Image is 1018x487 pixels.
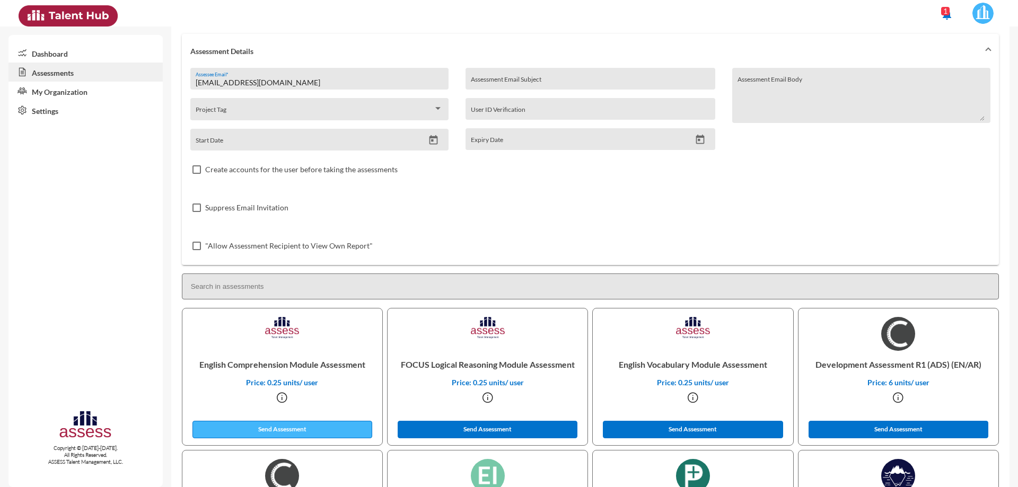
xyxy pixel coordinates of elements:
[807,378,990,387] p: Price: 6 units/ user
[396,378,579,387] p: Price: 0.25 units/ user
[601,378,784,387] p: Price: 0.25 units/ user
[809,421,989,438] button: Send Assessment
[691,134,709,145] button: Open calendar
[941,8,953,21] mat-icon: notifications
[807,351,990,378] p: Development Assessment R1 (ADS) (EN/AR)
[205,163,398,176] span: Create accounts for the user before taking the assessments
[8,43,163,63] a: Dashboard
[396,351,579,378] p: FOCUS Logical Reasoning Module Assessment
[191,378,374,387] p: Price: 0.25 units/ user
[205,240,373,252] span: "Allow Assessment Recipient to View Own Report"
[601,351,784,378] p: English Vocabulary Module Assessment
[58,409,112,442] img: assesscompany-logo.png
[205,201,288,214] span: Suppress Email Invitation
[8,445,163,465] p: Copyright © [DATE]-[DATE]. All Rights Reserved. ASSESS Talent Management, LLC.
[190,47,978,56] mat-panel-title: Assessment Details
[8,82,163,101] a: My Organization
[424,135,443,146] button: Open calendar
[8,63,163,82] a: Assessments
[603,421,783,438] button: Send Assessment
[182,273,999,299] input: Search in assessments
[398,421,578,438] button: Send Assessment
[191,351,374,378] p: English Comprehension Module Assessment
[182,34,999,68] mat-expansion-panel-header: Assessment Details
[8,101,163,120] a: Settings
[196,78,443,87] input: Assessee Email
[941,7,950,15] div: 1
[192,421,373,438] button: Send Assessment
[182,68,999,265] div: Assessment Details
